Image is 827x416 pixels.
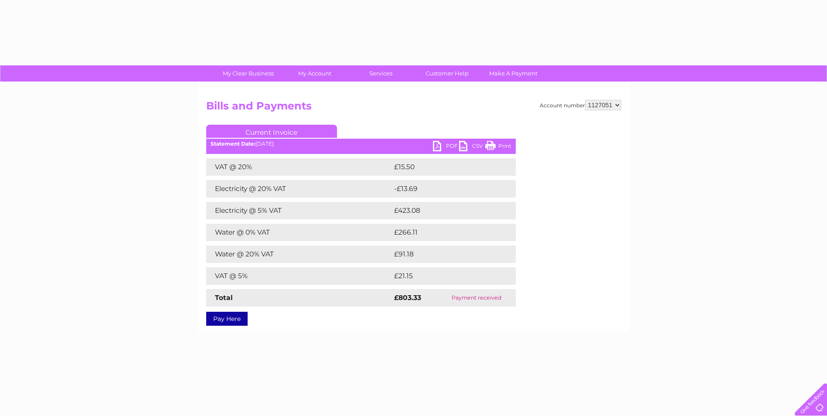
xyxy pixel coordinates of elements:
td: -£13.69 [392,180,499,198]
td: Water @ 20% VAT [206,246,392,263]
a: Services [345,65,417,82]
td: £21.15 [392,267,496,285]
td: £15.50 [392,158,497,176]
strong: £803.33 [394,293,421,302]
td: Electricity @ 5% VAT [206,202,392,219]
a: My Clear Business [212,65,284,82]
td: Payment received [437,289,516,307]
td: £91.18 [392,246,497,263]
a: Pay Here [206,312,248,326]
a: CSV [459,141,485,153]
strong: Total [215,293,233,302]
td: Water @ 0% VAT [206,224,392,241]
td: Electricity @ 20% VAT [206,180,392,198]
a: Customer Help [411,65,483,82]
td: £266.11 [392,224,499,241]
a: Print [485,141,511,153]
td: £423.08 [392,202,500,219]
td: VAT @ 5% [206,267,392,285]
h2: Bills and Payments [206,100,621,116]
a: Make A Payment [477,65,549,82]
a: My Account [279,65,351,82]
div: [DATE] [206,141,516,147]
b: Statement Date: [211,140,255,147]
div: Account number [540,100,621,110]
a: PDF [433,141,459,153]
td: VAT @ 20% [206,158,392,176]
a: Current Invoice [206,125,337,138]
